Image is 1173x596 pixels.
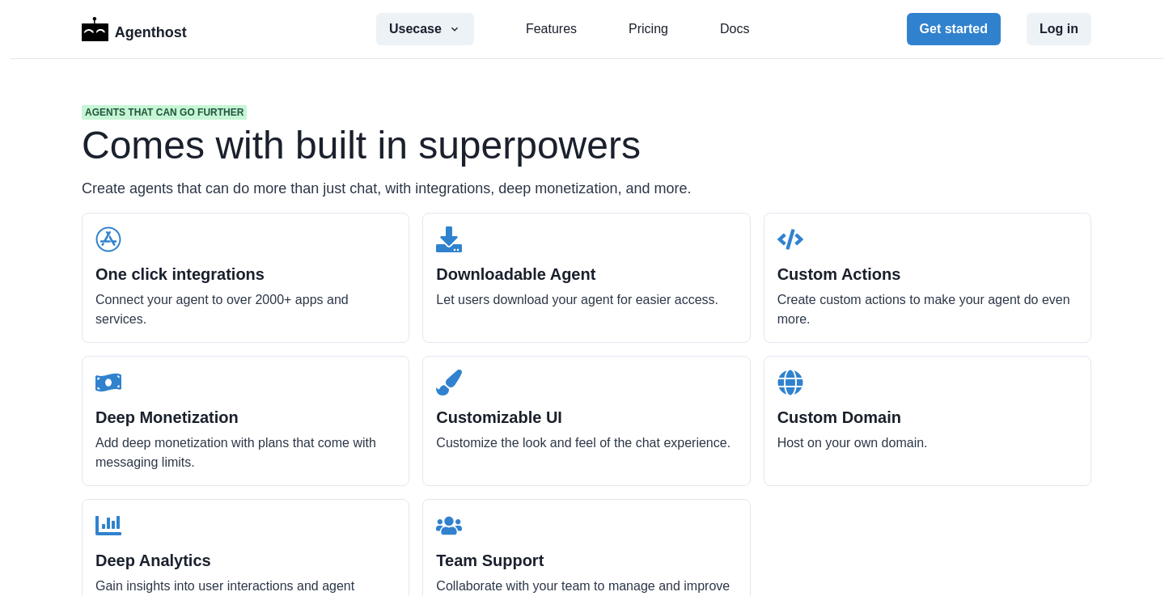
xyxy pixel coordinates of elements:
[907,13,1001,45] button: Get started
[82,17,108,41] img: Logo
[777,433,1078,453] p: Host on your own domain.
[436,264,736,284] h2: Downloadable Agent
[82,178,1091,200] p: Create agents that can do more than just chat, with integrations, deep monetization, and more.
[1027,13,1091,45] button: Log in
[720,19,749,39] a: Docs
[526,19,577,39] a: Features
[777,408,1078,427] h2: Custom Domain
[95,264,396,284] h2: One click integrations
[777,264,1078,284] h2: Custom Actions
[95,408,396,427] h2: Deep Monetization
[82,15,187,44] a: LogoAgenthost
[82,105,247,120] span: Agents that can go further
[436,433,736,453] p: Customize the look and feel of the chat experience.
[95,290,396,329] p: Connect your agent to over 2000+ apps and services.
[95,433,396,472] p: Add deep monetization with plans that come with messaging limits.
[436,290,736,310] p: Let users download your agent for easier access.
[82,126,1091,165] h1: Comes with built in superpowers
[95,551,396,570] h2: Deep Analytics
[629,19,668,39] a: Pricing
[115,15,187,44] p: Agenthost
[436,551,736,570] h2: Team Support
[777,290,1078,329] p: Create custom actions to make your agent do even more.
[376,13,474,45] button: Usecase
[436,408,736,427] h2: Customizable UI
